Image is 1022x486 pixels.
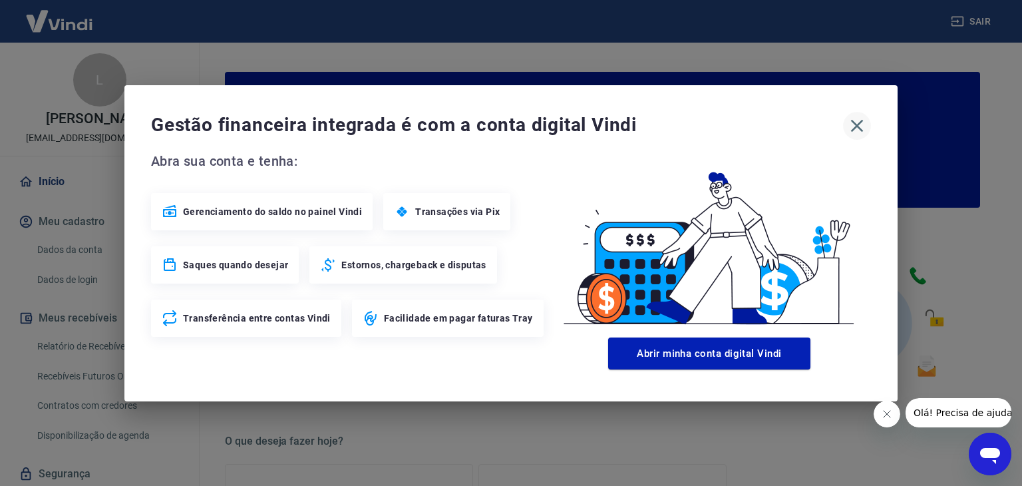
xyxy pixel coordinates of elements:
span: Estornos, chargeback e disputas [341,258,486,272]
iframe: Mensagem da empresa [906,398,1011,427]
span: Transferência entre contas Vindi [183,312,331,325]
span: Saques quando desejar [183,258,288,272]
span: Olá! Precisa de ajuda? [8,9,112,20]
span: Abra sua conta e tenha: [151,150,548,172]
img: Good Billing [548,150,871,332]
span: Gestão financeira integrada é com a conta digital Vindi [151,112,843,138]
span: Transações via Pix [415,205,500,218]
iframe: Fechar mensagem [874,401,900,427]
button: Abrir minha conta digital Vindi [608,338,810,369]
iframe: Botão para abrir a janela de mensagens [969,433,1011,475]
span: Gerenciamento do saldo no painel Vindi [183,205,362,218]
span: Facilidade em pagar faturas Tray [384,312,533,325]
